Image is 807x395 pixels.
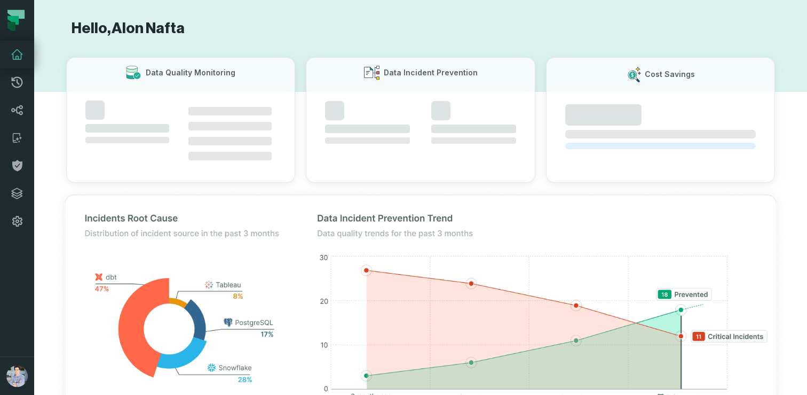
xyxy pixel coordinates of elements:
button: Data Incident Prevention [306,57,535,183]
button: Cost Savings [546,57,775,183]
h3: Cost Savings [645,69,695,80]
h1: Hello, Alon Nafta [66,19,775,38]
button: Data Quality Monitoring [66,57,295,183]
h3: Data Quality Monitoring [146,67,235,78]
img: avatar of Alon Nafta [6,366,28,387]
h3: Data Incident Prevention [384,67,478,78]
